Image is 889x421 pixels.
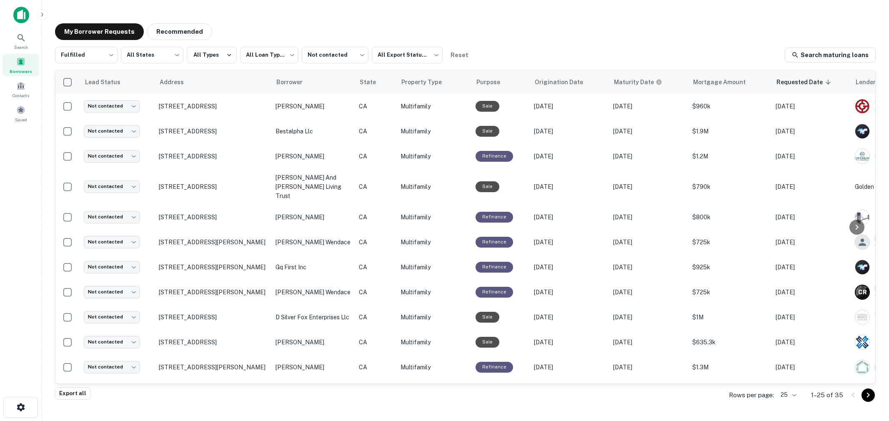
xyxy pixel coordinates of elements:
[692,102,767,111] p: $960k
[159,288,267,296] p: [STREET_ADDRESS][PERSON_NAME]
[614,78,654,87] h6: Maturity Date
[275,313,351,322] p: d silver fox enterprises llc
[692,152,767,161] p: $1.2M
[159,263,267,271] p: [STREET_ADDRESS][PERSON_NAME]
[534,182,605,191] p: [DATE]
[401,182,467,191] p: Multifamily
[776,288,846,297] p: [DATE]
[776,238,846,247] p: [DATE]
[856,77,886,87] span: Lender
[476,126,499,136] div: Sale
[84,286,140,298] div: Not contacted
[13,92,29,99] span: Contacts
[776,182,846,191] p: [DATE]
[401,213,467,222] p: Multifamily
[84,361,140,373] div: Not contacted
[534,363,605,372] p: [DATE]
[3,78,39,100] a: Contacts
[847,354,889,394] div: Chat Widget
[692,127,767,136] p: $1.9M
[275,127,351,136] p: bestalpha llc
[359,363,392,372] p: CA
[613,238,684,247] p: [DATE]
[275,173,351,200] p: [PERSON_NAME] and [PERSON_NAME] living trust
[3,30,39,52] a: Search
[84,100,140,112] div: Not contacted
[614,78,673,87] span: Maturity dates displayed may be estimated. Please contact the lender for the most accurate maturi...
[275,213,351,222] p: [PERSON_NAME]
[275,238,351,247] p: [PERSON_NAME] wendace
[159,128,267,135] p: [STREET_ADDRESS]
[160,77,195,87] span: Address
[534,102,605,111] p: [DATE]
[13,7,29,23] img: capitalize-icon.png
[302,44,368,66] div: Not contacted
[159,183,267,190] p: [STREET_ADDRESS]
[776,363,846,372] p: [DATE]
[401,152,467,161] p: Multifamily
[476,212,513,222] div: This loan purpose was for refinancing
[693,77,756,87] span: Mortgage Amount
[446,47,473,63] button: Reset
[776,338,846,347] p: [DATE]
[609,70,688,94] th: Maturity dates displayed may be estimated. Please contact the lender for the most accurate maturi...
[121,44,183,66] div: All States
[275,152,351,161] p: [PERSON_NAME]
[535,77,594,87] span: Origination Date
[275,263,351,272] p: gq first inc
[401,238,467,247] p: Multifamily
[3,54,39,76] div: Borrowers
[84,236,140,248] div: Not contacted
[84,261,140,273] div: Not contacted
[396,70,471,94] th: Property Type
[275,338,351,347] p: [PERSON_NAME]
[534,213,605,222] p: [DATE]
[55,44,118,66] div: Fulfilled
[476,101,499,111] div: Sale
[811,390,843,400] p: 1–25 of 35
[613,313,684,322] p: [DATE]
[155,70,271,94] th: Address
[359,152,392,161] p: CA
[401,363,467,372] p: Multifamily
[613,338,684,347] p: [DATE]
[613,213,684,222] p: [DATE]
[476,262,513,272] div: This loan purpose was for refinancing
[534,152,605,161] p: [DATE]
[401,338,467,347] p: Multifamily
[776,263,846,272] p: [DATE]
[476,312,499,322] div: Sale
[55,387,90,400] button: Export all
[84,180,140,193] div: Not contacted
[534,127,605,136] p: [DATE]
[275,102,351,111] p: [PERSON_NAME]
[534,263,605,272] p: [DATE]
[534,288,605,297] p: [DATE]
[530,70,609,94] th: Origination Date
[3,102,39,125] a: Saved
[275,363,351,372] p: [PERSON_NAME]
[275,288,351,297] p: [PERSON_NAME] wendace
[861,388,875,402] button: Go to next page
[534,338,605,347] p: [DATE]
[84,336,140,348] div: Not contacted
[614,78,662,87] div: Maturity dates displayed may be estimated. Please contact the lender for the most accurate maturi...
[692,338,767,347] p: $635.3k
[14,44,28,50] span: Search
[359,263,392,272] p: CA
[613,152,684,161] p: [DATE]
[729,390,774,400] p: Rows per page:
[692,313,767,322] p: $1M
[10,68,32,75] span: Borrowers
[692,182,767,191] p: $790k
[159,103,267,110] p: [STREET_ADDRESS]
[401,102,467,111] p: Multifamily
[613,102,684,111] p: [DATE]
[401,263,467,272] p: Multifamily
[80,70,155,94] th: Lead Status
[476,181,499,192] div: Sale
[476,362,513,372] div: This loan purpose was for refinancing
[159,153,267,160] p: [STREET_ADDRESS]
[776,152,846,161] p: [DATE]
